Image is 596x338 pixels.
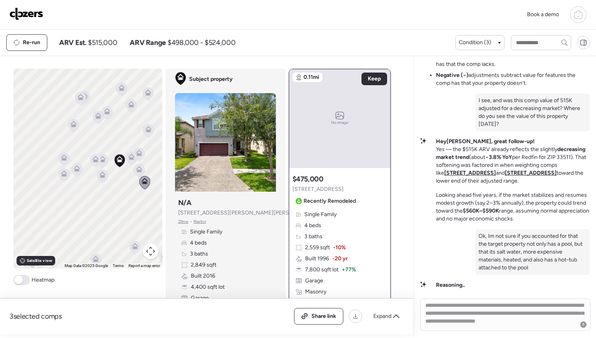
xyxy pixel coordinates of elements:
span: Single Family [190,228,222,236]
span: Satellite view [27,258,52,264]
span: Masonry [305,288,326,296]
strong: $560K–$590K [463,207,499,214]
li: adjustments subtract value for features the comp has that your property doesn’t. [436,71,590,87]
span: [STREET_ADDRESS] [292,185,344,193]
strong: Hey , great follow-up! [436,138,535,145]
span: Book a demo [527,11,559,18]
a: [STREET_ADDRESS] [444,170,496,176]
p: I see, and was this comp value of 515K adjusted for a decreasing market? Where do you see the val... [479,97,587,128]
span: Share link [311,312,336,320]
a: Report a map error [129,263,160,268]
a: [STREET_ADDRESS] [505,170,557,176]
span: Zillow [178,218,189,225]
span: 3 baths [304,233,322,241]
span: Expand [373,312,391,320]
span: Realtor [194,218,206,225]
h3: $475,000 [292,174,324,184]
span: -10% [333,244,346,252]
a: Open this area in Google Maps (opens a new window) [15,258,41,269]
span: 4,400 sqft lot [191,283,225,291]
span: -20 yr [332,255,348,263]
span: + 77% [342,266,356,274]
span: [STREET_ADDRESS][PERSON_NAME][PERSON_NAME] [178,209,318,217]
strong: Negative (−) [436,72,468,78]
img: Google [15,258,41,269]
span: Re-run [23,39,40,47]
span: Recently Remodeled [304,197,356,205]
button: Map camera controls [143,243,158,259]
span: 3 selected comps [9,312,62,321]
span: Keep [368,75,381,83]
span: Subject property [189,75,233,83]
span: ARV Range [130,38,166,47]
p: Ok, Im not sure if you accounted for that the target property not only has a pool, but that its s... [479,232,587,272]
span: • [190,218,192,225]
span: 7,800 sqft lot [305,266,339,274]
span: Map Data ©2025 Google [65,263,108,268]
span: Reasoning.. [436,281,465,289]
span: Condition (3) [459,39,491,47]
span: 3 baths [190,250,208,258]
span: Built 1996 [305,255,329,263]
span: Garage [305,277,323,285]
span: Built 2016 [191,272,215,280]
span: $515,000 [88,38,117,47]
span: Garage [191,294,209,302]
p: Looking ahead five years, if the market stabilizes and resumes modest growth (say 2–3% annually),... [436,191,590,223]
img: Logo [9,7,43,20]
span: No image [331,120,348,126]
span: 4 beds [304,222,321,230]
p: Yes — the $515K ARV already reflects the slightly (about per Redfin for ZIP 33511). That softenin... [436,138,590,185]
span: 2,559 sqft [305,244,330,252]
strong: −3.8% YoY [485,154,512,161]
h3: N/A [178,198,192,207]
span: Single Family [304,211,337,218]
span: $498,000 - $524,000 [168,38,235,47]
a: Terms (opens in new tab) [113,263,124,268]
span: 2,849 sqft [191,261,216,269]
span: 0.11mi [304,73,319,81]
span: ARV Est. [59,38,86,47]
span: Heatmap [32,276,54,284]
strong: [PERSON_NAME] [447,138,491,145]
span: 4 beds [190,239,207,247]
